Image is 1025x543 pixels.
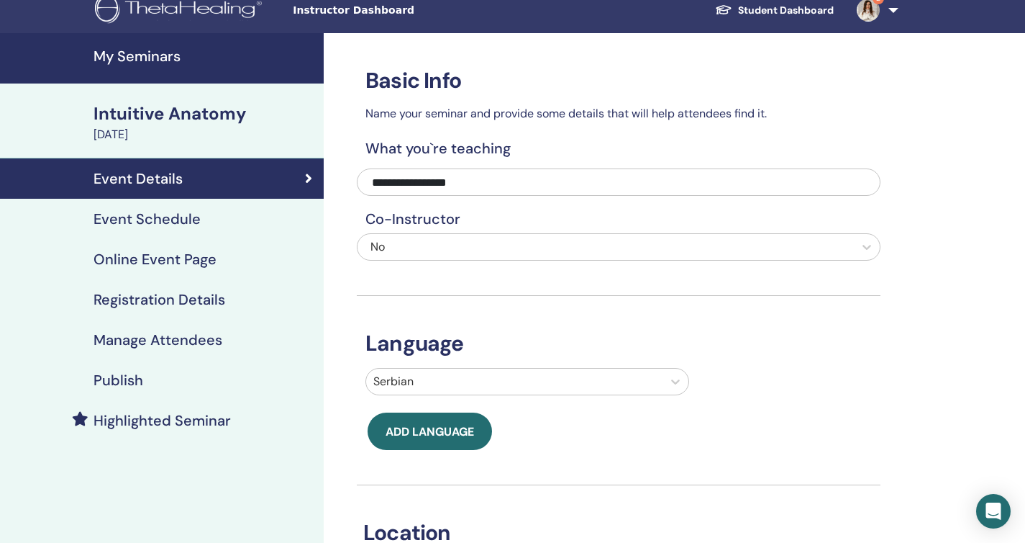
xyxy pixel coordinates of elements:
span: Instructor Dashboard [293,3,509,18]
h4: What you`re teaching [357,140,880,157]
a: Intuitive Anatomy[DATE] [85,102,324,143]
h4: Online Event Page [94,251,217,268]
h4: Manage Attendees [94,331,222,349]
div: Open Intercom Messenger [976,494,1011,529]
h3: Basic Info [357,68,880,94]
h3: Language [357,331,880,356]
h4: My Seminars [94,48,315,65]
span: No [370,239,385,254]
span: Add language [386,424,474,439]
div: [DATE] [94,126,315,143]
h4: Event Schedule [94,210,201,228]
h4: Publish [94,372,143,389]
button: Add language [368,413,492,450]
h4: Event Details [94,170,183,187]
div: Intuitive Anatomy [94,102,315,126]
p: Name your seminar and provide some details that will help attendees find it. [357,105,880,122]
img: graduation-cap-white.svg [715,4,732,16]
h4: Co-Instructor [357,210,880,228]
h4: Highlighted Seminar [94,412,231,429]
h4: Registration Details [94,291,225,308]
